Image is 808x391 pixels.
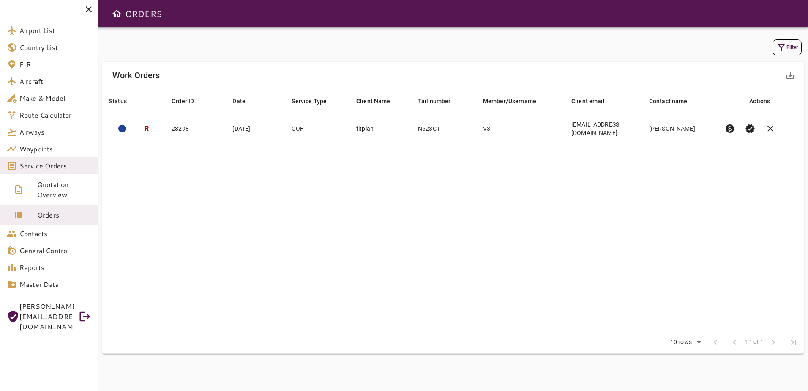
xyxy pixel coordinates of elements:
[642,113,718,144] td: [PERSON_NAME]
[226,113,285,144] td: [DATE]
[145,124,149,134] h3: R
[19,110,91,120] span: Route Calculator
[19,59,91,69] span: FIR
[19,301,74,332] span: [PERSON_NAME][EMAIL_ADDRESS][DOMAIN_NAME]
[19,279,91,289] span: Master Data
[349,113,411,144] td: fltplan
[19,144,91,154] span: Waypoints
[125,7,162,20] h6: ORDERS
[483,96,547,106] span: Member/Username
[19,161,91,171] span: Service Orders
[232,96,246,106] div: Date
[411,113,476,144] td: N623CT
[780,65,800,85] button: Export
[571,96,616,106] span: Client email
[19,262,91,273] span: Reports
[760,118,781,139] button: Cancel order
[356,96,390,106] div: Client Name
[118,125,126,132] div: ADMIN
[292,96,327,106] div: Service Type
[668,339,694,346] div: 10 rows
[649,96,688,106] div: Contact name
[565,113,642,144] td: [EMAIL_ADDRESS][DOMAIN_NAME]
[356,96,401,106] span: Client Name
[172,96,194,106] div: Order ID
[19,25,91,36] span: Airport List
[37,210,91,220] span: Orders
[665,336,704,349] div: 10 rows
[740,118,760,139] button: Set Permit Ready
[19,127,91,137] span: Airways
[19,93,91,103] span: Make & Model
[745,124,755,134] span: verified
[112,69,160,82] h6: Work Orders
[19,229,91,239] span: Contacts
[19,42,91,52] span: Country List
[649,96,699,106] span: Contact name
[704,332,724,352] span: First Page
[19,76,91,86] span: Aircraft
[165,113,226,144] td: 28298
[418,96,451,106] div: Tail number
[109,96,138,106] span: Status
[108,5,125,22] button: Open drawer
[765,124,775,134] span: clear
[418,96,462,106] span: Tail number
[292,96,338,106] span: Service Type
[785,70,795,80] span: save_alt
[19,245,91,256] span: General Control
[109,96,127,106] div: Status
[571,96,605,106] div: Client email
[725,124,735,134] span: paid
[783,332,804,352] span: Last Page
[773,39,802,55] button: Filter
[172,96,205,106] span: Order ID
[285,113,349,144] td: COF
[763,332,783,352] span: Next Page
[232,96,257,106] span: Date
[37,179,91,200] span: Quotation Overview
[724,332,745,352] span: Previous Page
[745,338,763,347] span: 1-1 of 1
[483,96,536,106] div: Member/Username
[476,113,565,144] td: V3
